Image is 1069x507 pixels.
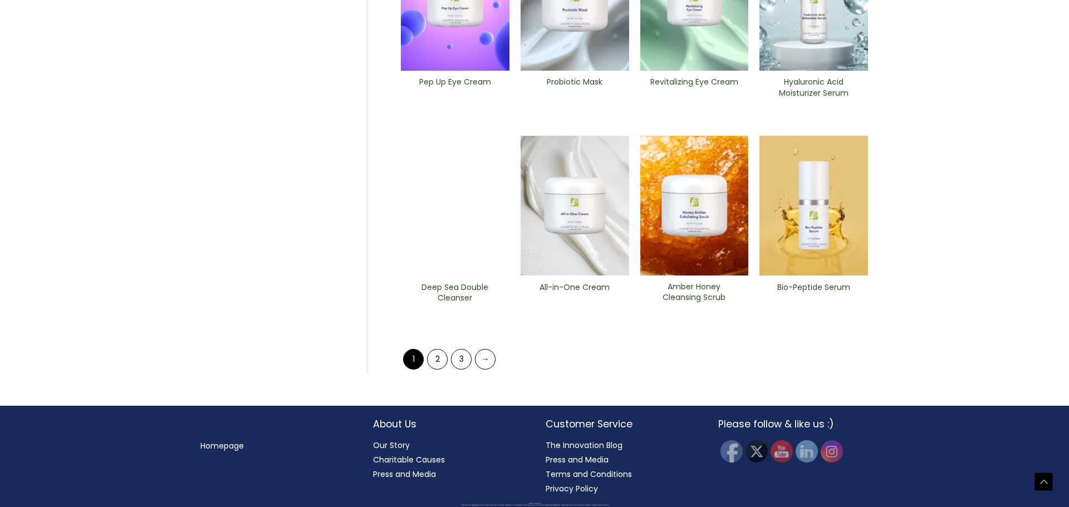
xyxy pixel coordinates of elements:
[546,469,632,480] a: Terms and Conditions
[410,282,500,307] a: Deep Sea Double Cleanser
[534,503,541,504] span: Cosmetic Solutions
[530,77,620,102] a: Probiotic Mask
[410,77,500,98] h2: Pep Up Eye Cream
[769,282,859,307] a: Bio-Peptide ​Serum
[200,439,351,453] nav: Menu
[640,136,749,275] img: Amber Honey Cleansing Scrub
[410,77,500,102] a: Pep Up Eye Cream
[546,417,696,431] h2: Customer Service
[403,349,424,370] span: Page 1
[649,77,739,98] h2: Revitalizing ​Eye Cream
[649,282,739,303] h2: Amber Honey Cleansing Scrub
[769,77,859,98] h2: Hyaluronic Acid Moisturizer Serum
[200,440,244,451] a: Homepage
[373,469,436,480] a: Press and Media
[19,505,1050,506] div: All material on this Website, including design, text, images, logos and sounds, are owned by Cosm...
[521,136,629,276] img: All In One Cream
[410,282,500,303] h2: Deep Sea Double Cleanser
[720,440,743,462] img: Facebook
[546,454,609,465] a: Press and Media
[530,282,620,303] h2: All-in-One ​Cream
[373,440,410,451] a: Our Story
[546,440,622,451] a: The Innovation Blog
[373,417,523,431] h2: About Us
[649,282,739,307] a: Amber Honey Cleansing Scrub
[530,77,620,98] h2: Probiotic Mask
[769,77,859,102] a: Hyaluronic Acid Moisturizer Serum
[373,438,523,481] nav: About Us
[427,349,448,370] a: Page 2
[373,454,445,465] a: Charitable Causes
[530,282,620,307] a: All-in-One ​Cream
[401,136,509,276] img: Deep Sea Double Cleanser
[451,349,472,370] a: Page 3
[401,348,868,375] nav: Product Pagination
[546,483,598,494] a: Privacy Policy
[19,503,1050,504] div: Copyright © 2025
[475,349,496,370] a: →
[759,136,868,276] img: Bio-Peptide ​Serum
[649,77,739,102] a: Revitalizing ​Eye Cream
[546,438,696,496] nav: Customer Service
[769,282,859,303] h2: Bio-Peptide ​Serum
[746,440,768,462] img: Twitter
[718,417,869,431] h2: Please follow & like us :)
